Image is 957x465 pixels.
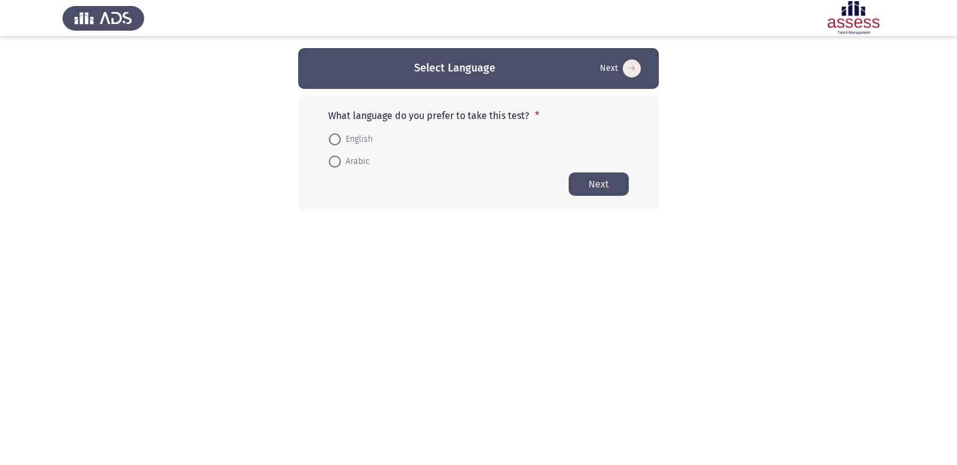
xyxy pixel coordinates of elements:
[596,59,644,78] button: Start assessment
[813,1,894,35] img: Assessment logo of ASSESS Employability - EBI
[569,172,629,196] button: Start assessment
[341,132,373,147] span: English
[328,110,629,121] p: What language do you prefer to take this test?
[414,61,495,76] h3: Select Language
[63,1,144,35] img: Assess Talent Management logo
[341,154,370,169] span: Arabic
